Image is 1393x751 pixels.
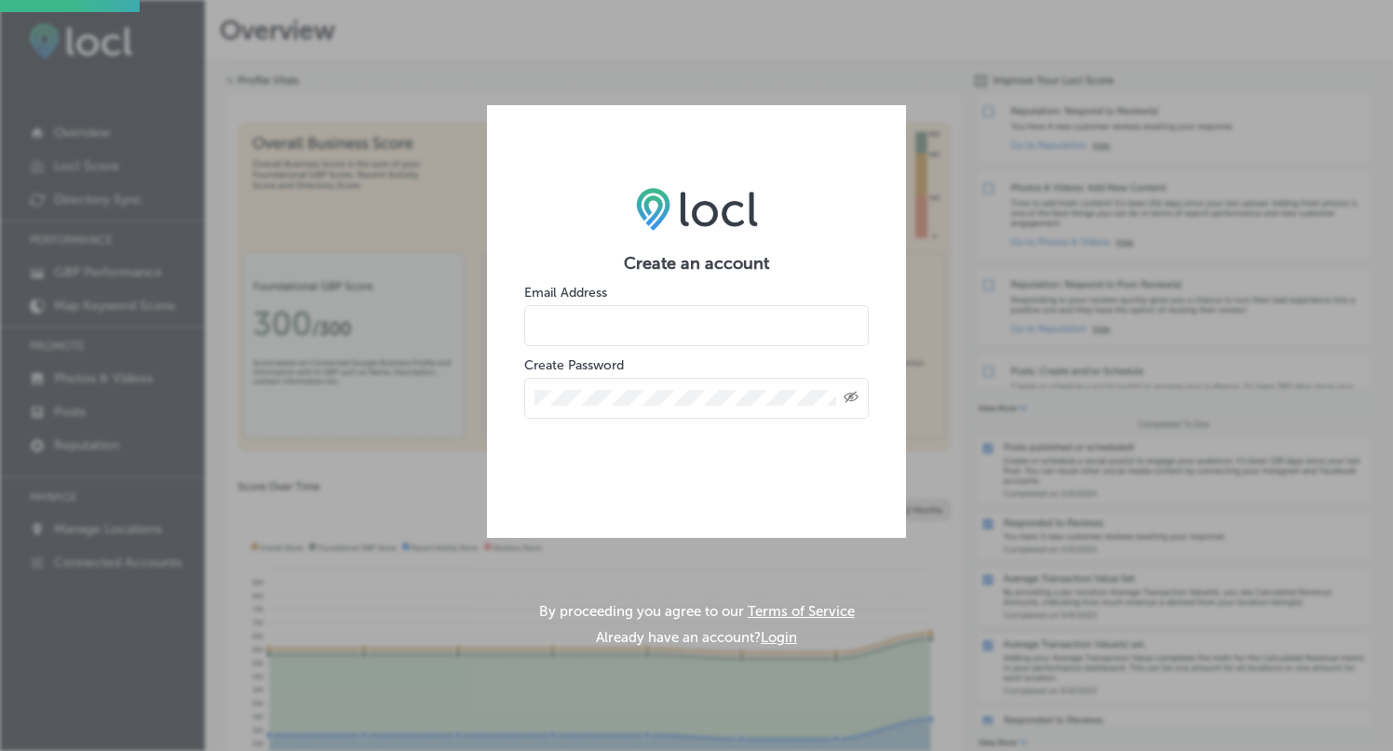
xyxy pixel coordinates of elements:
[748,603,855,620] a: Terms of Service
[636,187,758,230] img: LOCL logo
[524,253,869,274] h2: Create an account
[539,603,855,620] p: By proceeding you agree to our
[844,390,859,407] span: Toggle password visibility
[524,357,624,373] label: Create Password
[596,629,797,646] p: Already have an account?
[524,285,607,301] label: Email Address
[761,629,797,646] button: Login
